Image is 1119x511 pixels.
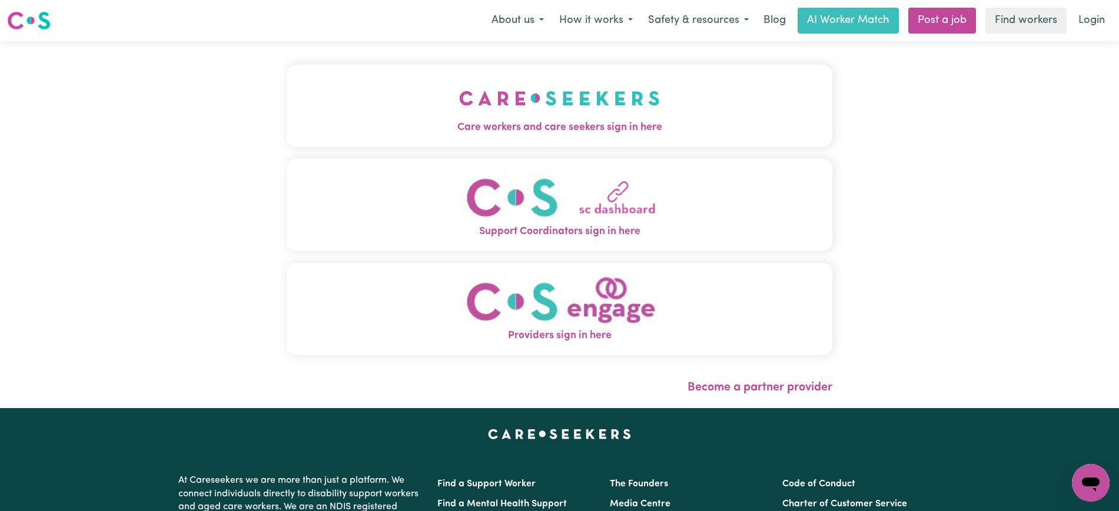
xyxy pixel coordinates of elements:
button: Care workers and care seekers sign in here [287,65,832,147]
button: Providers sign in here [287,263,832,355]
a: Careseekers home page [488,429,631,439]
a: Become a partner provider [688,382,832,393]
iframe: Button to launch messaging window [1072,464,1110,502]
a: Careseekers logo [7,7,51,34]
button: Safety & resources [640,8,756,33]
a: Charter of Customer Service [782,499,907,509]
span: Providers sign in here [287,328,832,343]
a: The Founders [610,479,668,489]
img: Careseekers logo [7,10,51,31]
a: Login [1071,8,1112,34]
a: Blog [756,8,793,34]
button: About us [484,8,552,33]
a: Code of Conduct [782,479,855,489]
a: Media Centre [610,499,670,509]
a: Find workers [985,8,1067,34]
button: Support Coordinators sign in here [287,159,832,251]
a: AI Worker Match [798,8,899,34]
a: Post a job [908,8,976,34]
span: Support Coordinators sign in here [287,224,832,239]
span: Care workers and care seekers sign in here [287,120,832,135]
button: How it works [552,8,640,33]
a: Find a Support Worker [437,479,536,489]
